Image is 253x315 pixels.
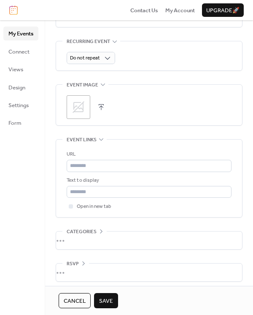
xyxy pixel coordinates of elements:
div: ; [67,95,90,119]
a: My Account [165,6,195,14]
span: Upgrade 🚀 [206,6,240,15]
span: Connect [8,48,30,56]
span: RSVP [67,260,79,268]
span: Views [8,65,23,74]
a: Settings [3,98,38,112]
span: Open in new tab [77,202,111,211]
span: Save [99,297,113,305]
div: ••• [56,232,242,249]
a: Contact Us [130,6,158,14]
a: Views [3,62,38,76]
span: My Account [165,6,195,15]
span: Do not repeat [70,53,100,63]
button: Cancel [59,293,91,308]
div: Text to display [67,176,230,185]
a: Form [3,116,38,129]
span: Settings [8,101,29,110]
span: Event links [67,136,97,144]
div: ••• [56,264,242,281]
img: logo [9,5,18,15]
span: Contact Us [130,6,158,15]
a: Design [3,81,38,94]
span: Categories [67,228,97,236]
button: Upgrade🚀 [202,3,244,17]
button: Save [94,293,118,308]
span: Design [8,83,25,92]
span: Recurring event [67,38,110,46]
span: My Events [8,30,33,38]
div: URL [67,150,230,159]
span: Hide end time [77,13,107,21]
span: Cancel [64,297,86,305]
span: Event image [67,81,98,89]
span: Form [8,119,22,127]
a: My Events [3,27,38,40]
a: Connect [3,45,38,58]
